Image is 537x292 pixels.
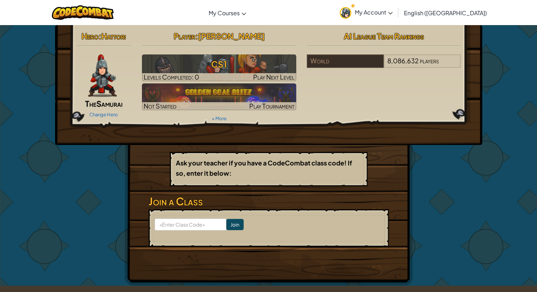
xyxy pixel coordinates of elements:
[149,193,389,209] h3: Join a Class
[144,73,199,81] span: Levels Completed: 0
[85,99,96,109] span: The
[307,61,461,69] a: World8,086,632players
[198,31,264,41] span: [PERSON_NAME]
[82,31,99,41] span: Hero
[89,112,118,117] a: Change Hero
[101,31,126,41] span: Hattori
[249,102,294,110] span: Play Tournament
[155,218,226,230] input: <Enter Class Code>
[226,219,244,230] input: Join
[400,3,490,22] a: English ([GEOGRAPHIC_DATA])
[142,54,296,81] a: Play Next Level
[99,31,101,41] span: :
[88,54,117,97] img: samurai.pose.png
[173,31,195,41] span: Player
[142,83,296,110] img: Golden Goal
[142,83,296,110] a: Not StartedPlay Tournament
[387,57,419,65] span: 8,086,632
[52,5,114,20] img: CodeCombat logo
[176,159,352,177] b: Ask your teacher if you have a CodeCombat class code! If so, enter it below:
[205,3,250,22] a: My Courses
[253,73,294,81] span: Play Next Level
[209,9,240,17] span: My Courses
[344,31,424,41] span: AI League Team Rankings
[144,102,177,110] span: Not Started
[142,54,296,81] img: CS1
[307,54,384,68] div: World
[340,7,351,19] img: avatar
[420,57,439,65] span: players
[195,31,198,41] span: :
[96,99,123,109] span: Samurai
[142,56,296,72] h3: CS1
[336,1,396,24] a: My Account
[404,9,487,17] span: English ([GEOGRAPHIC_DATA])
[355,8,393,16] span: My Account
[211,116,226,121] a: + More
